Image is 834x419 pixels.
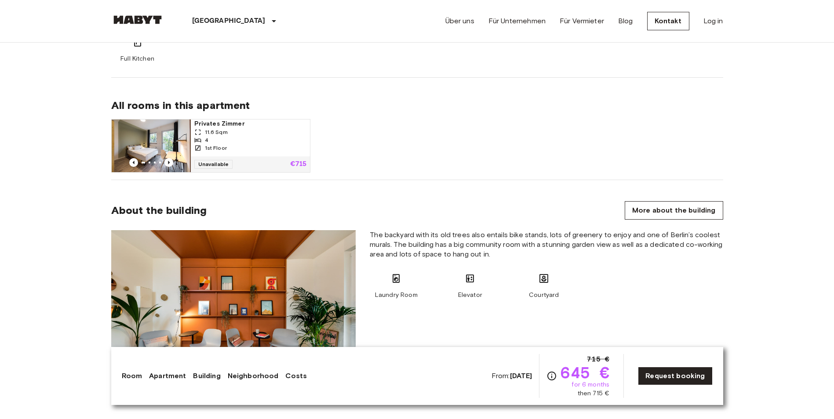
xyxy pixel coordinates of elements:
b: [DATE] [510,372,532,380]
button: Previous image [164,158,173,167]
span: for 6 months [572,380,609,389]
img: Marketing picture of unit DE-01-12-004-02Q [112,119,191,172]
a: Für Unternehmen [488,16,546,26]
span: 4 [205,136,208,144]
span: Courtyard [529,291,559,300]
span: Laundry Room [375,291,418,300]
p: [GEOGRAPHIC_DATA] [192,16,266,26]
span: 715 € [587,354,609,365]
span: Elevator [458,291,482,300]
p: €715 [290,161,306,168]
span: then 715 € [578,389,610,398]
span: About the building [111,204,207,217]
a: Room [122,371,142,381]
a: Für Vermieter [560,16,604,26]
a: More about the building [625,201,723,220]
a: Kontakt [647,12,689,30]
a: Blog [618,16,633,26]
a: Apartment [149,371,186,381]
span: Unavailable [194,160,233,169]
a: Costs [285,371,307,381]
span: All rooms in this apartment [111,99,723,112]
img: Placeholder image [111,230,356,393]
span: From: [492,371,532,381]
a: Log in [703,16,723,26]
span: The backyard with its old trees also entails bike stands, lots of greenery to enjoy and one of Be... [370,230,723,259]
svg: Check cost overview for full price breakdown. Please note that discounts apply to new joiners onl... [546,371,557,381]
span: Full Kitchen [120,54,154,63]
a: Request booking [638,367,712,385]
a: Über uns [445,16,474,26]
a: Neighborhood [228,371,279,381]
a: Marketing picture of unit DE-01-12-004-02QPrevious imagePrevious imagePrivates Zimmer11.6 Sqm41st... [111,119,310,173]
a: Building [193,371,220,381]
img: Habyt [111,15,164,24]
button: Previous image [129,158,138,167]
span: Privates Zimmer [194,119,306,128]
span: 645 € [561,365,609,380]
span: 11.6 Sqm [205,128,228,136]
span: 1st Floor [205,144,227,152]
